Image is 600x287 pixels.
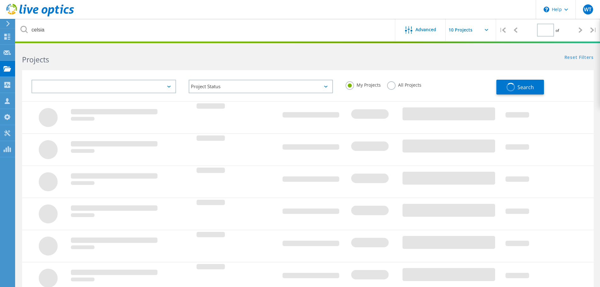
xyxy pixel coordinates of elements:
[584,7,591,12] span: WT
[16,19,396,41] input: Search projects by name, owner, ID, company, etc
[415,27,436,32] span: Advanced
[587,19,600,41] div: |
[6,13,74,18] a: Live Optics Dashboard
[564,55,594,60] a: Reset Filters
[22,55,49,65] b: Projects
[496,19,509,41] div: |
[556,28,559,33] span: of
[189,80,333,93] div: Project Status
[496,80,544,95] button: Search
[346,81,381,87] label: My Projects
[387,81,421,87] label: All Projects
[544,7,549,12] svg: \n
[517,84,534,91] span: Search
